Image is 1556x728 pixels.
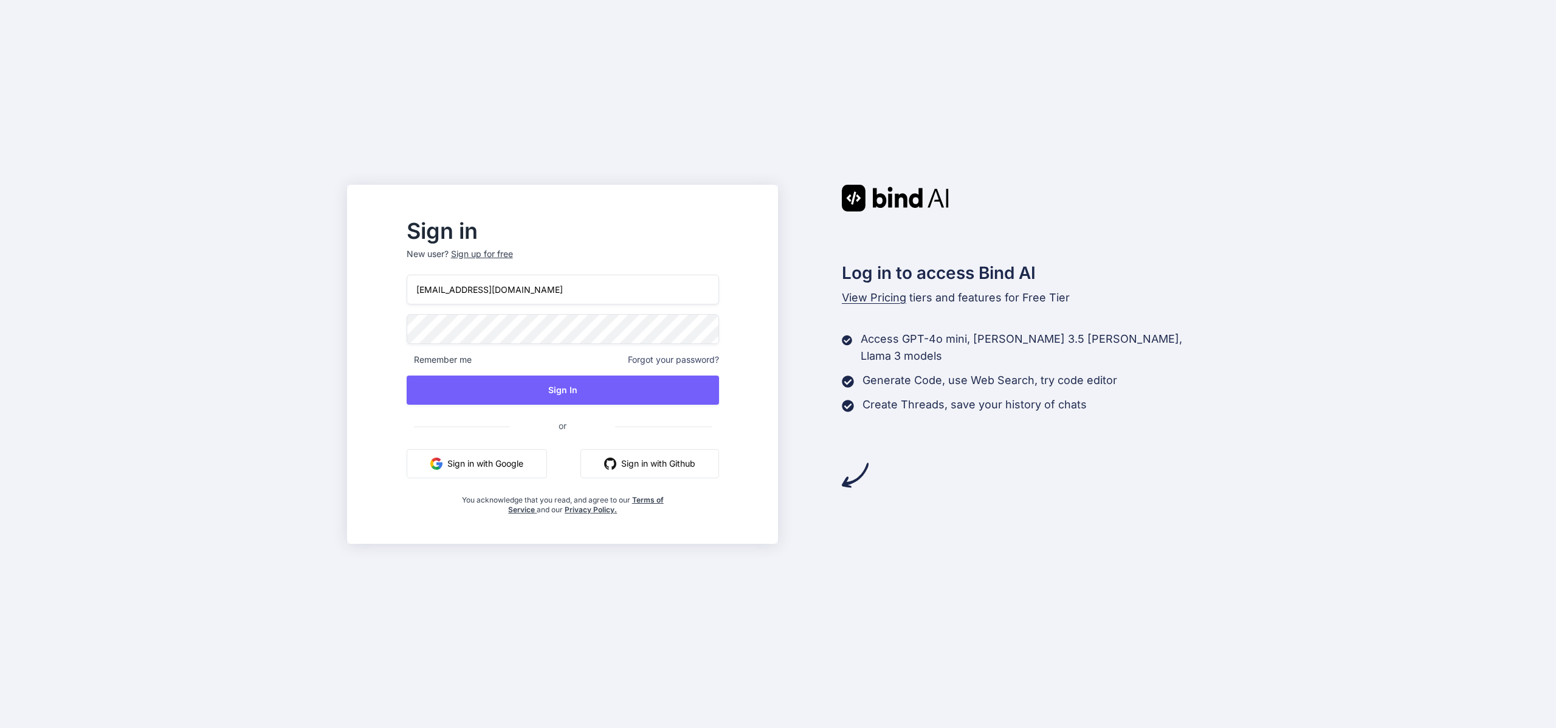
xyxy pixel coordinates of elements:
[407,221,719,241] h2: Sign in
[407,248,719,275] p: New user?
[842,291,906,304] span: View Pricing
[580,449,719,478] button: Sign in with Github
[842,185,949,211] img: Bind AI logo
[842,260,1209,286] h2: Log in to access Bind AI
[407,449,547,478] button: Sign in with Google
[508,495,664,514] a: Terms of Service
[451,248,513,260] div: Sign up for free
[862,396,1087,413] p: Create Threads, save your history of chats
[510,411,615,441] span: or
[861,331,1208,365] p: Access GPT-4o mini, [PERSON_NAME] 3.5 [PERSON_NAME], Llama 3 models
[604,458,616,470] img: github
[407,376,719,405] button: Sign In
[407,275,719,304] input: Login or Email
[862,372,1117,389] p: Generate Code, use Web Search, try code editor
[565,505,617,514] a: Privacy Policy.
[407,354,472,366] span: Remember me
[458,488,667,515] div: You acknowledge that you read, and agree to our and our
[842,289,1209,306] p: tiers and features for Free Tier
[842,462,869,489] img: arrow
[430,458,442,470] img: google
[628,354,719,366] span: Forgot your password?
